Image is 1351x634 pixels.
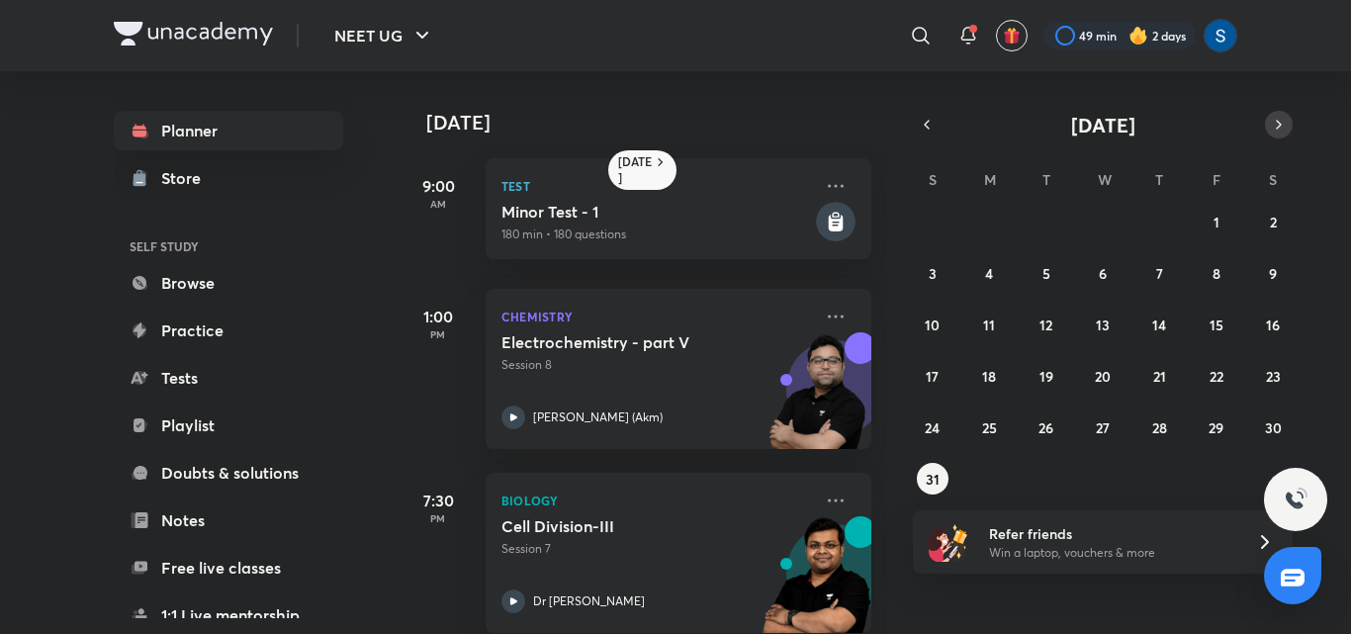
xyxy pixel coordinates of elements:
[1071,112,1135,138] span: [DATE]
[1152,316,1166,334] abbr: August 14, 2025
[1003,27,1021,45] img: avatar
[1031,257,1062,289] button: August 5, 2025
[1257,411,1289,443] button: August 30, 2025
[501,174,812,198] p: Test
[114,406,343,445] a: Playlist
[1204,19,1237,52] img: Saloni Chaudhary
[501,202,812,222] h5: Minor Test - 1
[399,512,478,524] p: PM
[1096,316,1110,334] abbr: August 13, 2025
[983,316,995,334] abbr: August 11, 2025
[114,158,343,198] a: Store
[1210,367,1223,386] abbr: August 22, 2025
[926,367,939,386] abbr: August 17, 2025
[1214,213,1219,231] abbr: August 1, 2025
[1201,411,1232,443] button: August 29, 2025
[989,544,1232,562] p: Win a laptop, vouchers & more
[926,470,940,489] abbr: August 31, 2025
[114,358,343,398] a: Tests
[1155,170,1163,189] abbr: Thursday
[114,111,343,150] a: Planner
[399,305,478,328] h5: 1:00
[1143,411,1175,443] button: August 28, 2025
[925,418,940,437] abbr: August 24, 2025
[1087,309,1119,340] button: August 13, 2025
[929,522,968,562] img: referral
[501,489,812,512] p: Biology
[941,111,1265,138] button: [DATE]
[1152,418,1167,437] abbr: August 28, 2025
[1269,264,1277,283] abbr: August 9, 2025
[989,523,1232,544] h6: Refer friends
[533,592,645,610] p: Dr [PERSON_NAME]
[1099,264,1107,283] abbr: August 6, 2025
[114,548,343,588] a: Free live classes
[501,540,812,558] p: Session 7
[1210,316,1223,334] abbr: August 15, 2025
[917,309,948,340] button: August 10, 2025
[1270,213,1277,231] abbr: August 2, 2025
[1143,257,1175,289] button: August 7, 2025
[1143,309,1175,340] button: August 14, 2025
[973,360,1005,392] button: August 18, 2025
[114,22,273,45] img: Company Logo
[322,16,446,55] button: NEET UG
[917,463,948,495] button: August 31, 2025
[973,257,1005,289] button: August 4, 2025
[399,489,478,512] h5: 7:30
[501,226,812,243] p: 180 min • 180 questions
[984,170,996,189] abbr: Monday
[973,411,1005,443] button: August 25, 2025
[114,500,343,540] a: Notes
[1201,309,1232,340] button: August 15, 2025
[1257,309,1289,340] button: August 16, 2025
[1213,170,1220,189] abbr: Friday
[929,170,937,189] abbr: Sunday
[1042,264,1050,283] abbr: August 5, 2025
[399,328,478,340] p: PM
[1265,418,1282,437] abbr: August 30, 2025
[399,174,478,198] h5: 9:00
[1042,170,1050,189] abbr: Tuesday
[917,257,948,289] button: August 3, 2025
[114,22,273,50] a: Company Logo
[929,264,937,283] abbr: August 3, 2025
[1269,170,1277,189] abbr: Saturday
[1257,360,1289,392] button: August 23, 2025
[1096,418,1110,437] abbr: August 27, 2025
[1031,411,1062,443] button: August 26, 2025
[985,264,993,283] abbr: August 4, 2025
[1098,170,1112,189] abbr: Wednesday
[1095,367,1111,386] abbr: August 20, 2025
[917,360,948,392] button: August 17, 2025
[917,411,948,443] button: August 24, 2025
[1153,367,1166,386] abbr: August 21, 2025
[1209,418,1223,437] abbr: August 29, 2025
[114,263,343,303] a: Browse
[426,111,891,135] h4: [DATE]
[1143,360,1175,392] button: August 21, 2025
[501,305,812,328] p: Chemistry
[1087,360,1119,392] button: August 20, 2025
[1201,206,1232,237] button: August 1, 2025
[618,154,653,186] h6: [DATE]
[1284,488,1307,511] img: ttu
[533,408,663,426] p: [PERSON_NAME] (Akm)
[973,309,1005,340] button: August 11, 2025
[996,20,1028,51] button: avatar
[399,198,478,210] p: AM
[1087,257,1119,289] button: August 6, 2025
[1201,257,1232,289] button: August 8, 2025
[925,316,940,334] abbr: August 10, 2025
[982,367,996,386] abbr: August 18, 2025
[1213,264,1220,283] abbr: August 8, 2025
[114,229,343,263] h6: SELF STUDY
[1128,26,1148,45] img: streak
[501,356,812,374] p: Session 8
[1031,360,1062,392] button: August 19, 2025
[1039,367,1053,386] abbr: August 19, 2025
[1266,316,1280,334] abbr: August 16, 2025
[501,516,748,536] h5: Cell Division-III
[1039,316,1052,334] abbr: August 12, 2025
[1031,309,1062,340] button: August 12, 2025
